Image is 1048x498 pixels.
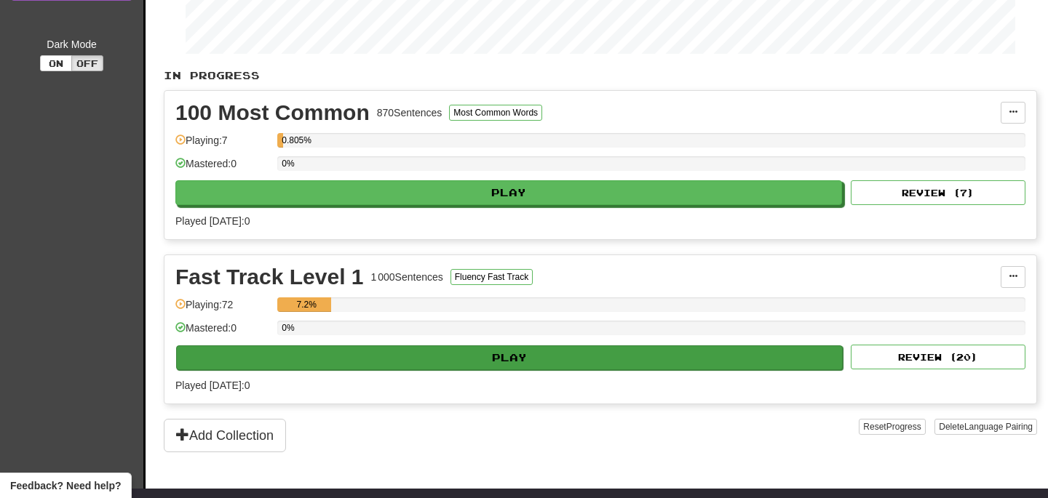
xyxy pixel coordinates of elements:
div: 1 000 Sentences [371,270,443,284]
div: Mastered: 0 [175,321,270,345]
div: Mastered: 0 [175,156,270,180]
button: On [40,55,72,71]
button: Add Collection [164,419,286,452]
div: 870 Sentences [377,105,442,120]
div: Fast Track Level 1 [175,266,364,288]
button: Most Common Words [449,105,542,121]
button: ResetProgress [859,419,925,435]
button: Play [175,180,842,205]
p: In Progress [164,68,1037,83]
div: Playing: 7 [175,133,270,157]
span: Language Pairing [964,422,1033,432]
span: Open feedback widget [10,478,121,493]
span: Played [DATE]: 0 [175,215,250,227]
span: Played [DATE]: 0 [175,379,250,391]
button: Review (20) [851,345,1025,369]
div: 7.2% [282,297,331,312]
button: Fluency Fast Track [450,269,533,285]
div: Playing: 72 [175,297,270,321]
div: 100 Most Common [175,102,370,124]
button: Play [176,345,843,370]
button: Off [71,55,103,71]
button: DeleteLanguage Pairing [934,419,1037,435]
div: 0.805% [282,133,283,148]
div: Dark Mode [11,37,132,52]
button: Review (7) [851,180,1025,205]
span: Progress [886,422,921,432]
